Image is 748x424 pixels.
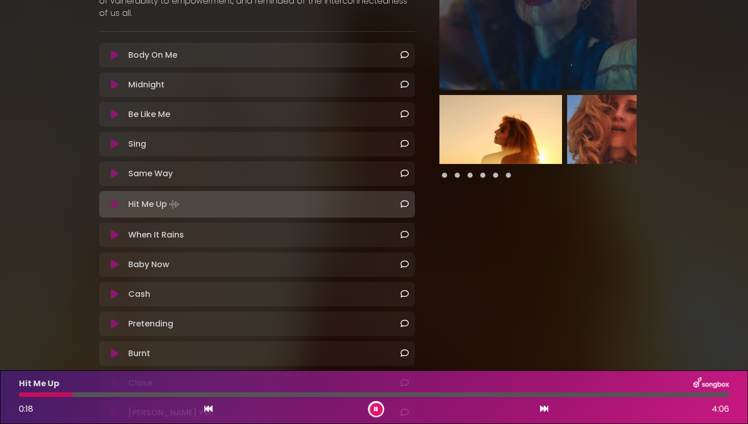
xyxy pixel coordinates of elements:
p: Hit Me Up [128,197,181,211]
p: Sing [128,138,146,150]
p: Midnight [128,79,165,91]
img: 4ssFRILrSmiHyOJxFADs [439,95,562,164]
p: When It Rains [128,229,184,241]
img: songbox-logo-white.png [693,377,729,390]
p: Body On Me [128,49,177,61]
p: Same Way [128,168,173,180]
p: Hit Me Up [19,378,59,390]
span: 4:06 [712,403,729,415]
p: Burnt [128,347,150,360]
p: Pretending [128,318,173,330]
span: 0:18 [19,403,33,415]
p: Baby Now [128,258,169,271]
p: Cash [128,288,150,300]
img: eExlhzcSdahVESdAeJiH [567,95,690,164]
p: Be Like Me [128,108,170,121]
img: waveform4.gif [167,197,181,211]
